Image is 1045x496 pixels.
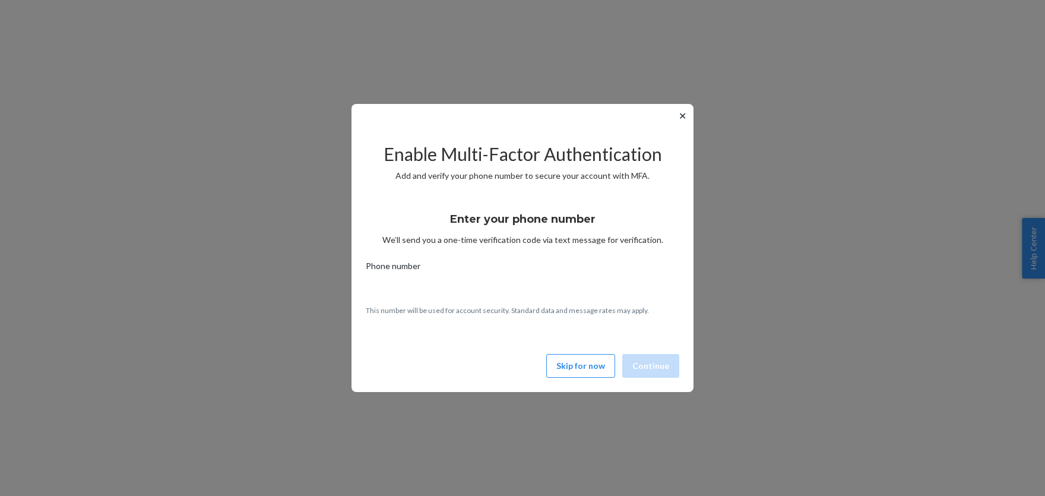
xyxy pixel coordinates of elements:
[366,144,679,164] h2: Enable Multi-Factor Authentication
[366,202,679,246] div: We’ll send you a one-time verification code via text message for verification.
[366,170,679,182] p: Add and verify your phone number to secure your account with MFA.
[366,260,420,277] span: Phone number
[622,354,679,378] button: Continue
[366,305,679,315] p: This number will be used for account security. Standard data and message rates may apply.
[676,109,689,123] button: ✕
[450,211,596,227] h3: Enter your phone number
[546,354,615,378] button: Skip for now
